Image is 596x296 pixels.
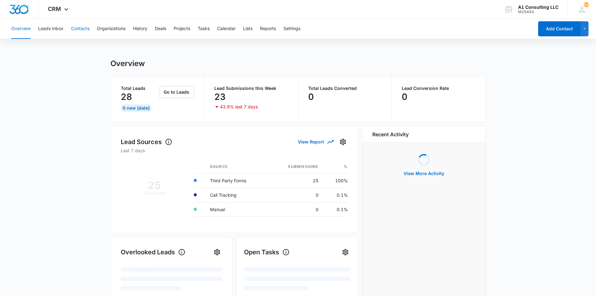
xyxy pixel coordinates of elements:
span: 58 [584,2,589,7]
div: 0 New [DATE] [121,104,151,112]
button: View Report [298,136,333,147]
button: Settings [283,19,300,39]
button: Settings [212,247,222,257]
p: 43.9% last 7 days [220,105,258,109]
td: 0 [268,202,323,216]
h1: Overlooked Leads [121,247,186,257]
td: 0.1% [323,202,348,216]
div: account id [518,10,558,14]
button: Tasks [198,19,210,39]
td: 25 [268,173,323,188]
p: 0 [402,92,407,102]
button: Overview [11,19,31,39]
p: Total Leads Converted [308,86,382,91]
button: Lists [243,19,252,39]
p: Total Leads [121,86,158,91]
span: CRM [48,6,61,12]
h1: Lead Sources [121,137,172,147]
h1: Open Tasks [244,247,290,257]
a: Go to Leads [159,89,194,95]
td: Manual [205,202,268,216]
button: History [133,19,147,39]
button: View More Activity [397,166,451,181]
button: Calendar [217,19,236,39]
button: Go to Leads [159,86,194,98]
h1: Overview [110,59,145,68]
td: 0 [268,188,323,202]
p: Last 7 days [121,147,348,154]
button: Organizations [97,19,125,39]
td: Call Tracking [205,188,268,202]
button: Contacts [71,19,89,39]
button: Reports [260,19,276,39]
button: Deals [155,19,166,39]
div: notifications count [584,2,589,7]
p: Lead Conversion Rate [402,86,476,91]
button: Leads Inbox [38,19,64,39]
th: Submissions [268,160,323,174]
button: Add Contact [538,21,580,36]
button: Projects [174,19,190,39]
p: 0 [308,92,314,102]
div: account name [518,5,558,10]
p: 28 [121,92,132,102]
button: Settings [338,137,348,147]
h6: Recent Activity [372,131,409,138]
th: % [323,160,348,174]
p: Lead Submissions this Week [214,86,288,91]
td: 100% [323,173,348,188]
button: Settings [340,247,350,257]
td: Third Party Forms [205,173,268,188]
td: 0.1% [323,188,348,202]
p: 23 [214,92,226,102]
th: Source [205,160,268,174]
